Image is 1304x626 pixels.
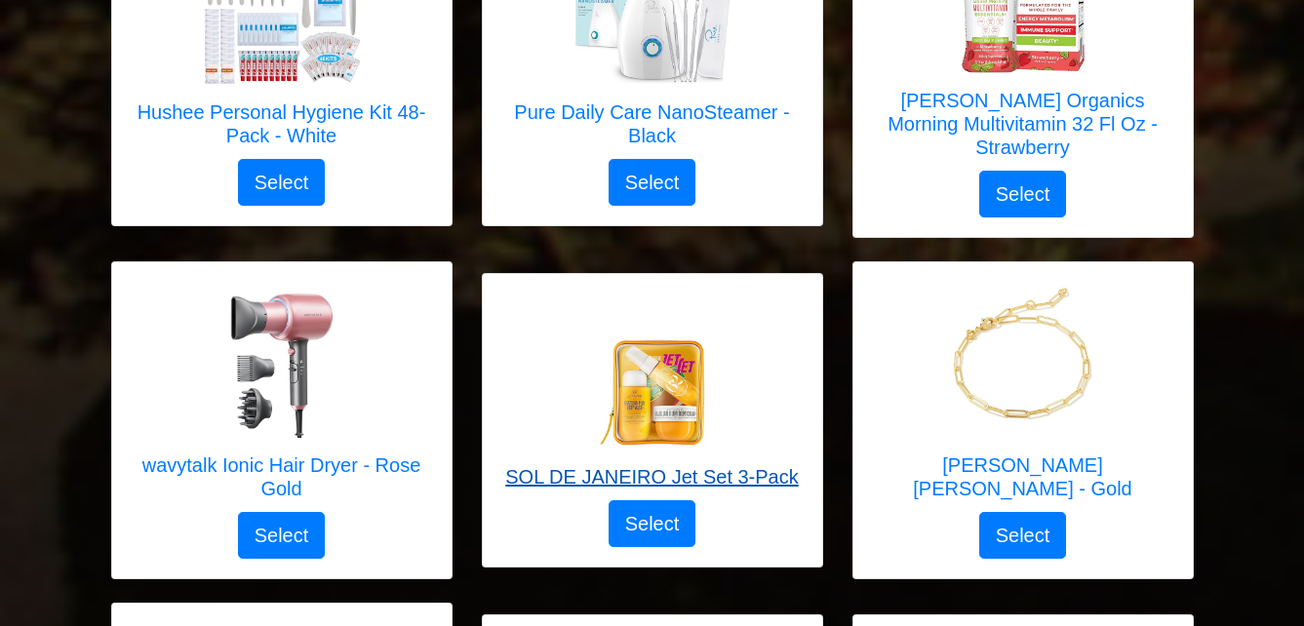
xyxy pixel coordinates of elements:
[873,282,1173,512] a: Kendra Scott Courtney Bracelet - Gold [PERSON_NAME] [PERSON_NAME] - Gold
[505,293,798,500] a: SOL DE JANEIRO Jet Set 3-Pack SOL DE JANEIRO Jet Set 3-Pack
[945,282,1101,438] img: Kendra Scott Courtney Bracelet - Gold
[132,282,432,512] a: wavytalk Ionic Hair Dryer - Rose Gold wavytalk Ionic Hair Dryer - Rose Gold
[238,159,326,206] button: Select
[505,465,798,489] h5: SOL DE JANEIRO Jet Set 3-Pack
[609,159,696,206] button: Select
[502,100,803,147] h5: Pure Daily Care NanoSteamer - Black
[238,512,326,559] button: Select
[574,293,731,450] img: SOL DE JANEIRO Jet Set 3-Pack
[873,453,1173,500] h5: [PERSON_NAME] [PERSON_NAME] - Gold
[873,89,1173,159] h5: [PERSON_NAME] Organics Morning Multivitamin 32 Fl Oz - Strawberry
[979,512,1067,559] button: Select
[979,171,1067,217] button: Select
[132,453,432,500] h5: wavytalk Ionic Hair Dryer - Rose Gold
[609,500,696,547] button: Select
[132,100,432,147] h5: Hushee Personal Hygiene Kit 48-Pack - White
[204,282,360,438] img: wavytalk Ionic Hair Dryer - Rose Gold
